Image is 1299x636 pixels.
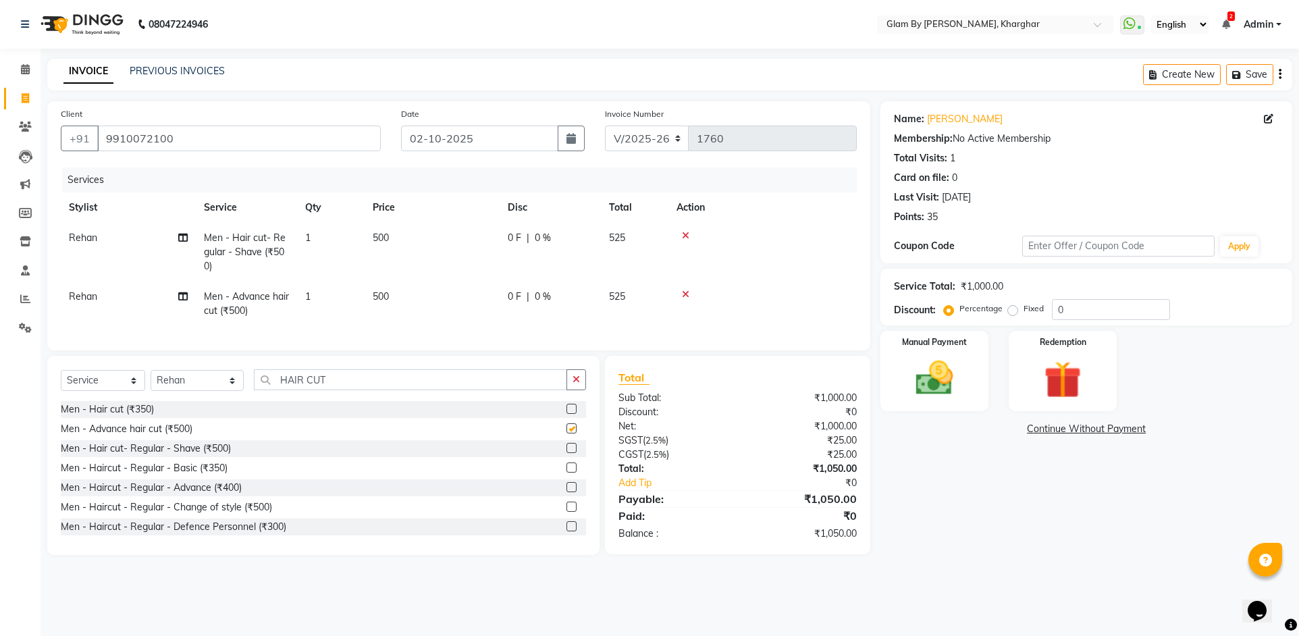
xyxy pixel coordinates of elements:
[609,232,625,244] span: 525
[34,5,127,43] img: logo
[62,167,867,192] div: Services
[373,290,389,302] span: 500
[1143,64,1221,85] button: Create New
[508,290,521,304] span: 0 F
[297,192,365,223] th: Qty
[61,442,231,456] div: Men - Hair cut- Regular - Shave (₹500)
[1024,302,1044,315] label: Fixed
[904,356,965,400] img: _cash.svg
[527,231,529,245] span: |
[608,391,738,405] div: Sub Total:
[97,126,381,151] input: Search by Name/Mobile/Email/Code
[645,435,666,446] span: 2.5%
[894,210,924,224] div: Points:
[646,449,666,460] span: 2.5%
[902,336,967,348] label: Manual Payment
[1227,11,1235,21] span: 2
[61,192,196,223] th: Stylist
[527,290,529,304] span: |
[894,239,1022,253] div: Coupon Code
[1022,236,1215,257] input: Enter Offer / Coupon Code
[196,192,297,223] th: Service
[61,520,286,534] div: Men - Haircut - Regular - Defence Personnel (₹300)
[535,290,551,304] span: 0 %
[942,190,971,205] div: [DATE]
[894,151,947,165] div: Total Visits:
[738,508,868,524] div: ₹0
[608,462,738,476] div: Total:
[738,419,868,433] div: ₹1,000.00
[535,231,551,245] span: 0 %
[365,192,500,223] th: Price
[950,151,955,165] div: 1
[305,232,311,244] span: 1
[959,302,1003,315] label: Percentage
[508,231,521,245] span: 0 F
[952,171,957,185] div: 0
[61,108,82,120] label: Client
[618,448,643,460] span: CGST
[204,290,289,317] span: Men - Advance hair cut (₹500)
[500,192,601,223] th: Disc
[738,433,868,448] div: ₹25.00
[894,132,953,146] div: Membership:
[305,290,311,302] span: 1
[149,5,208,43] b: 08047224946
[63,59,113,84] a: INVOICE
[605,108,664,120] label: Invoice Number
[1220,236,1258,257] button: Apply
[894,132,1279,146] div: No Active Membership
[1244,18,1273,32] span: Admin
[961,280,1003,294] div: ₹1,000.00
[608,508,738,524] div: Paid:
[61,481,242,495] div: Men - Haircut - Regular - Advance (₹400)
[608,527,738,541] div: Balance :
[1040,336,1086,348] label: Redemption
[1032,356,1093,403] img: _gift.svg
[204,232,286,272] span: Men - Hair cut- Regular - Shave (₹500)
[618,434,643,446] span: SGST
[1222,18,1230,30] a: 2
[760,476,868,490] div: ₹0
[601,192,668,223] th: Total
[254,369,567,390] input: Search or Scan
[738,391,868,405] div: ₹1,000.00
[927,112,1003,126] a: [PERSON_NAME]
[894,303,936,317] div: Discount:
[927,210,938,224] div: 35
[618,371,649,385] span: Total
[894,112,924,126] div: Name:
[69,232,97,244] span: Rehan
[61,402,154,417] div: Men - Hair cut (₹350)
[608,419,738,433] div: Net:
[738,448,868,462] div: ₹25.00
[373,232,389,244] span: 500
[608,433,738,448] div: ( )
[668,192,857,223] th: Action
[738,405,868,419] div: ₹0
[608,448,738,462] div: ( )
[894,190,939,205] div: Last Visit:
[608,491,738,507] div: Payable:
[738,462,868,476] div: ₹1,050.00
[401,108,419,120] label: Date
[1226,64,1273,85] button: Save
[61,500,272,514] div: Men - Haircut - Regular - Change of style (₹500)
[61,461,228,475] div: Men - Haircut - Regular - Basic (₹350)
[61,422,192,436] div: Men - Advance hair cut (₹500)
[894,171,949,185] div: Card on file:
[894,280,955,294] div: Service Total:
[69,290,97,302] span: Rehan
[738,527,868,541] div: ₹1,050.00
[130,65,225,77] a: PREVIOUS INVOICES
[608,405,738,419] div: Discount:
[61,126,99,151] button: +91
[1242,582,1285,622] iframe: chat widget
[738,491,868,507] div: ₹1,050.00
[609,290,625,302] span: 525
[883,422,1290,436] a: Continue Without Payment
[608,476,760,490] a: Add Tip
